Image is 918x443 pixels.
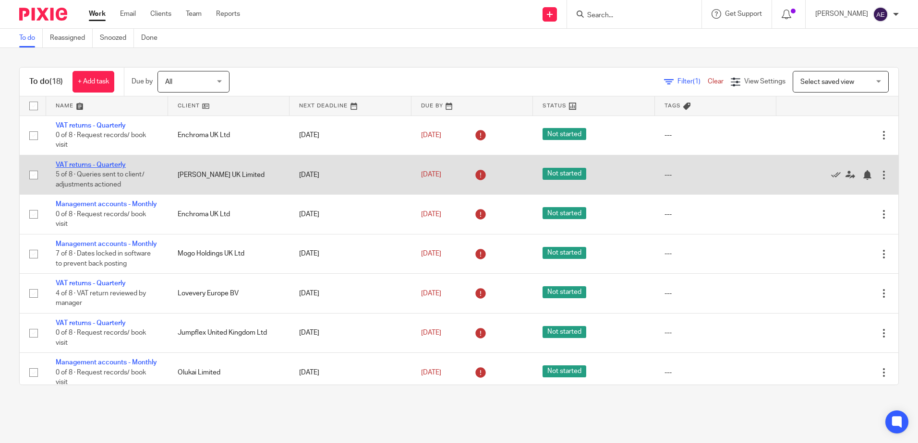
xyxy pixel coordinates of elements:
[186,9,202,19] a: Team
[543,326,586,338] span: Not started
[168,274,290,313] td: Lovevery Europe BV
[56,359,157,366] a: Management accounts - Monthly
[744,78,785,85] span: View Settings
[664,210,767,219] div: ---
[141,29,165,47] a: Done
[421,329,441,336] span: [DATE]
[132,77,153,86] p: Due by
[56,369,146,386] span: 0 of 8 · Request records/ book visit
[543,365,586,377] span: Not started
[290,353,411,392] td: [DATE]
[693,78,701,85] span: (1)
[815,9,868,19] p: [PERSON_NAME]
[56,290,146,307] span: 4 of 8 · VAT return reviewed by manager
[421,172,441,178] span: [DATE]
[56,320,126,326] a: VAT returns - Quarterly
[421,369,441,376] span: [DATE]
[120,9,136,19] a: Email
[56,122,126,129] a: VAT returns - Quarterly
[168,155,290,194] td: [PERSON_NAME] UK Limited
[56,132,146,149] span: 0 of 8 · Request records/ book visit
[421,250,441,257] span: [DATE]
[664,130,767,140] div: ---
[49,78,63,85] span: (18)
[664,103,681,108] span: Tags
[708,78,724,85] a: Clear
[543,168,586,180] span: Not started
[677,78,708,85] span: Filter
[50,29,93,47] a: Reassigned
[543,247,586,259] span: Not started
[664,170,767,180] div: ---
[421,290,441,297] span: [DATE]
[29,77,63,87] h1: To do
[72,71,114,93] a: + Add task
[19,29,43,47] a: To do
[168,116,290,155] td: Enchroma UK Ltd
[56,280,126,287] a: VAT returns - Quarterly
[56,162,126,168] a: VAT returns - Quarterly
[19,8,67,21] img: Pixie
[216,9,240,19] a: Reports
[56,172,145,188] span: 5 of 8 · Queries sent to client/ adjustments actioned
[664,289,767,298] div: ---
[664,249,767,258] div: ---
[586,12,673,20] input: Search
[100,29,134,47] a: Snoozed
[725,11,762,17] span: Get Support
[290,155,411,194] td: [DATE]
[150,9,171,19] a: Clients
[290,116,411,155] td: [DATE]
[165,79,172,85] span: All
[664,368,767,377] div: ---
[800,79,854,85] span: Select saved view
[421,132,441,139] span: [DATE]
[290,274,411,313] td: [DATE]
[831,170,846,179] a: Mark as done
[543,128,586,140] span: Not started
[89,9,106,19] a: Work
[56,211,146,228] span: 0 of 8 · Request records/ book visit
[168,313,290,352] td: Jumpflex United Kingdom Ltd
[168,234,290,273] td: Mogo Holdings UK Ltd
[56,250,151,267] span: 7 of 8 · Dates locked in software to prevent back posting
[421,211,441,218] span: [DATE]
[290,313,411,352] td: [DATE]
[543,286,586,298] span: Not started
[56,329,146,346] span: 0 of 8 · Request records/ book visit
[543,207,586,219] span: Not started
[664,328,767,338] div: ---
[168,353,290,392] td: Olukai Limited
[290,234,411,273] td: [DATE]
[56,241,157,247] a: Management accounts - Monthly
[56,201,157,208] a: Management accounts - Monthly
[168,195,290,234] td: Enchroma UK Ltd
[873,7,888,22] img: svg%3E
[290,195,411,234] td: [DATE]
